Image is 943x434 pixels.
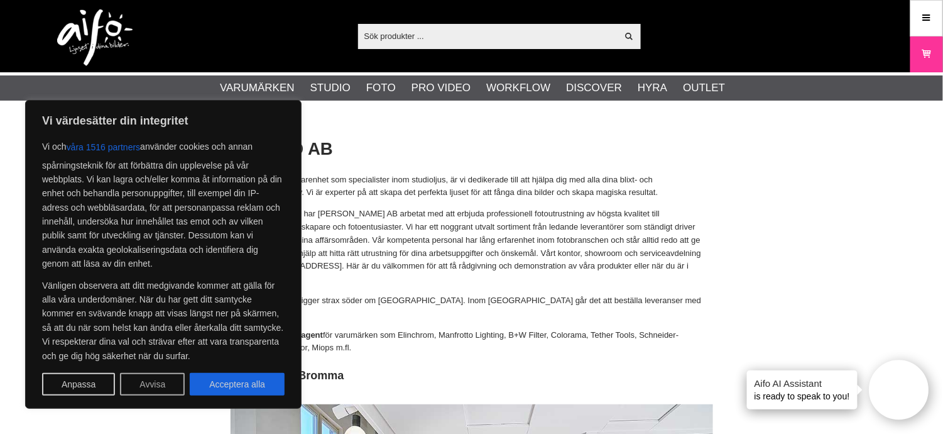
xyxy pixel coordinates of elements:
[120,373,185,396] button: Avvisa
[231,208,713,286] p: Sedan starten 1990 har [PERSON_NAME] AB arbetat med att erbjuda professionell fotoutrustning av h...
[231,174,713,200] p: Med över 30 års erfarenhet som specialister inom studioljus, är vi dedikerade till att hjälpa dig...
[638,80,667,96] a: Hyra
[366,80,396,96] a: Foto
[42,136,285,271] p: Vi och använder cookies och annan spårningsteknik för att förbättra din upplevelse på vår webbpla...
[220,80,295,96] a: Varumärken
[358,26,618,45] input: Sök produkter ...
[747,370,858,409] div: is ready to speak to you!
[231,368,713,384] h2: Showroom i Bromma
[190,373,285,396] button: Acceptera alla
[412,80,471,96] a: Pro Video
[42,113,285,128] p: Vi värdesätter din integritet
[566,80,622,96] a: Discover
[231,329,713,355] p: för varumärken som Elinchrom, Manfrotto Lighting, B+W Filter, Colorama, Tether Tools, Schneider-K...
[310,80,351,96] a: Studio
[67,136,141,159] button: våra 1516 partners
[25,100,302,409] div: Vi värdesätter din integritet
[231,137,713,162] h1: OM AIFO AB
[42,373,115,396] button: Anpassa
[683,80,725,96] a: Outlet
[42,279,285,363] p: Vänligen observera att ditt medgivande kommer att gälla för alla våra underdomäner. När du har ge...
[231,294,713,321] p: Vårt välfyllda lager ligger strax söder om [GEOGRAPHIC_DATA]. Inom [GEOGRAPHIC_DATA] går det att ...
[486,80,550,96] a: Workflow
[755,377,850,390] h4: Aifo AI Assistant
[57,9,133,66] img: logo.png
